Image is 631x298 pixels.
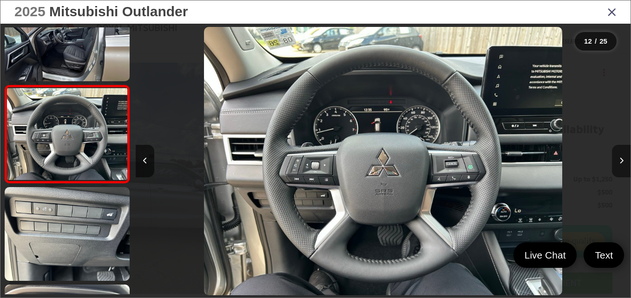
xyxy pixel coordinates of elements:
span: 25 [599,37,607,45]
img: 2025 Mitsubishi Outlander SE [3,186,131,282]
i: Close gallery [607,6,617,18]
span: 2025 [14,4,46,19]
span: Live Chat [520,249,571,261]
a: Live Chat [513,242,577,268]
img: 2025 Mitsubishi Outlander SE [204,27,562,295]
button: Next image [612,145,631,177]
div: 2025 Mitsubishi Outlander SE 11 [136,27,631,295]
span: Mitsubishi Outlander [49,4,188,19]
button: Previous image [136,145,154,177]
a: Text [584,242,624,268]
img: 2025 Mitsubishi Outlander SE [6,88,128,180]
span: / [594,38,598,45]
span: Text [590,249,618,261]
span: 12 [584,37,592,45]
